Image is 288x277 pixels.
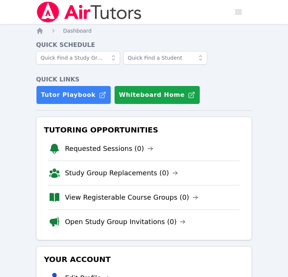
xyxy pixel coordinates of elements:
[123,51,207,65] input: Quick Find a Student
[65,192,198,203] a: View Registerable Course Groups (0)
[36,2,142,23] img: Air Tutors
[65,143,153,154] a: Requested Sessions (0)
[36,41,252,50] h4: Quick Schedule
[36,27,252,35] nav: Breadcrumb
[63,27,92,35] a: Dashboard
[65,217,186,227] a: Open Study Group Invitations (0)
[63,28,92,34] span: Dashboard
[36,51,120,65] input: Quick Find a Study Group
[36,86,111,104] a: Tutor Playbook
[114,86,200,104] button: Whiteboard Home
[42,123,246,137] h3: Tutoring Opportunities
[42,253,246,266] h3: Your Account
[65,168,178,178] a: Study Group Replacements (0)
[36,75,252,84] h4: Quick Links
